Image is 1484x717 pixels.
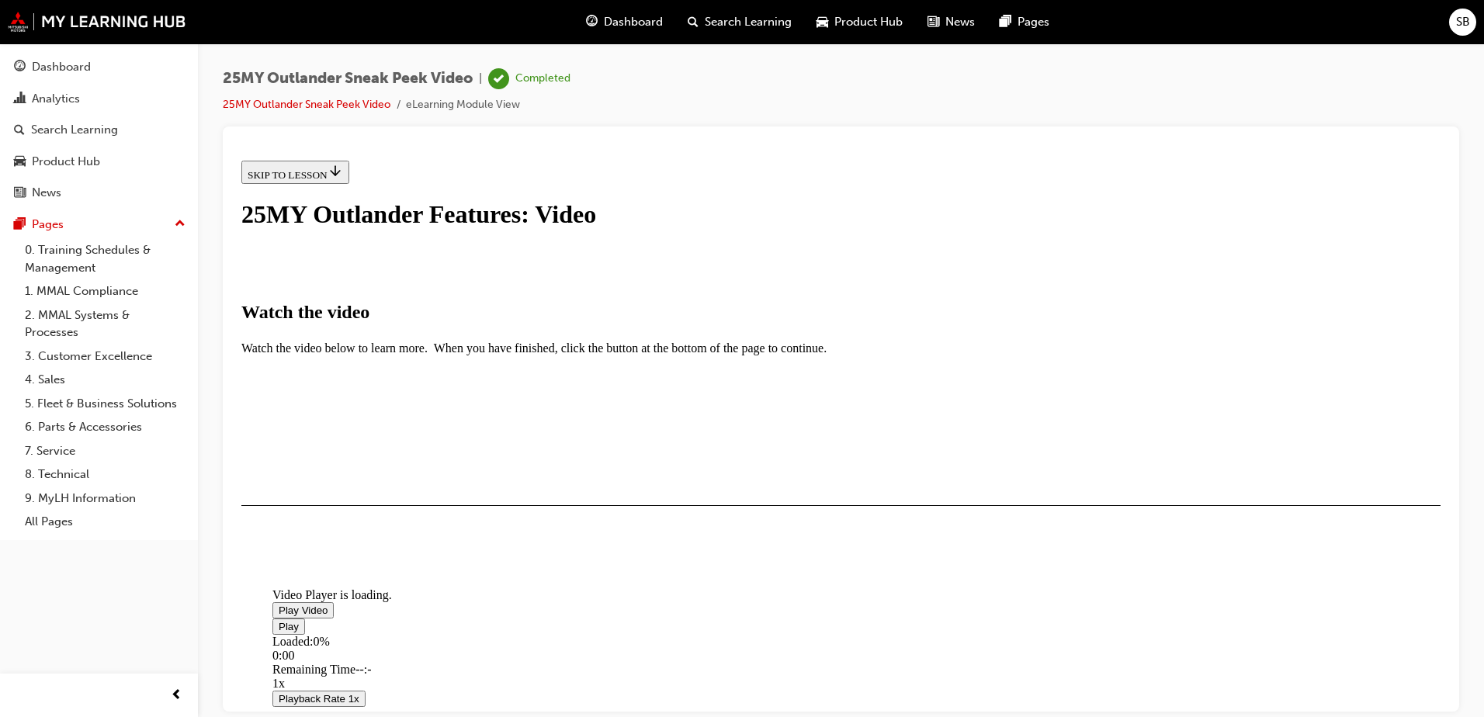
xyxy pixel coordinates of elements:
span: guage-icon [586,12,598,32]
span: 25MY Outlander Sneak Peek Video [223,70,473,88]
a: search-iconSearch Learning [675,6,804,38]
span: Dashboard [604,13,663,31]
a: guage-iconDashboard [574,6,675,38]
a: 8. Technical [19,462,192,487]
span: pages-icon [14,218,26,232]
a: news-iconNews [915,6,987,38]
span: Product Hub [834,13,903,31]
button: SB [1449,9,1476,36]
a: 5. Fleet & Business Solutions [19,392,192,416]
img: mmal [8,12,186,32]
span: chart-icon [14,92,26,106]
a: 4. Sales [19,368,192,392]
a: 25MY Outlander Sneak Peek Video [223,98,390,111]
p: Watch the video below to learn more. When you have finished, click the button at the bottom of th... [6,187,1205,201]
div: Analytics [32,90,80,108]
span: pages-icon [1000,12,1011,32]
strong: Watch the video [6,147,134,168]
a: 1. MMAL Compliance [19,279,192,303]
a: 3. Customer Excellence [19,345,192,369]
span: car-icon [14,155,26,169]
span: SB [1456,13,1470,31]
button: Pages [6,210,192,239]
a: 9. MyLH Information [19,487,192,511]
span: prev-icon [171,686,182,705]
div: Completed [515,71,570,86]
span: news-icon [928,12,939,32]
span: Search Learning [705,13,792,31]
a: All Pages [19,510,192,534]
a: Dashboard [6,53,192,81]
div: Pages [32,216,64,234]
div: Product Hub [32,153,100,171]
a: News [6,178,192,207]
span: News [945,13,975,31]
a: 6. Parts & Accessories [19,415,192,439]
div: Dashboard [32,58,91,76]
a: Analytics [6,85,192,113]
div: Search Learning [31,121,118,139]
button: DashboardAnalyticsSearch LearningProduct HubNews [6,50,192,210]
li: eLearning Module View [406,96,520,114]
div: 25MY Outlander Features: Video [6,46,1205,74]
button: Playback Rate 1x [37,536,130,552]
span: Playback Rate 1x [43,539,124,550]
span: search-icon [688,12,699,32]
span: SKIP TO LESSON [12,15,108,26]
a: pages-iconPages [987,6,1062,38]
span: up-icon [175,214,185,234]
a: 7. Service [19,439,192,463]
span: learningRecordVerb_COMPLETE-icon [488,68,509,89]
span: | [479,70,482,88]
a: 2. MMAL Systems & Processes [19,303,192,345]
span: Pages [1018,13,1049,31]
a: car-iconProduct Hub [804,6,915,38]
span: news-icon [14,186,26,200]
span: guage-icon [14,61,26,74]
a: 0. Training Schedules & Management [19,238,192,279]
span: search-icon [14,123,25,137]
a: Product Hub [6,147,192,176]
div: Video player [37,300,1174,301]
a: Search Learning [6,116,192,144]
span: car-icon [817,12,828,32]
div: News [32,184,61,202]
button: SKIP TO LESSON [6,6,114,29]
